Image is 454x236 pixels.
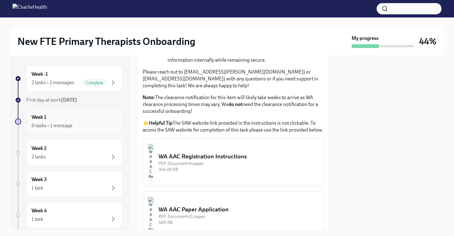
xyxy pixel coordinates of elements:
[32,153,46,160] div: 2 tasks
[159,214,319,219] div: PDF Document • 11 pages
[82,80,107,85] span: Complete
[17,35,195,48] h2: New FTE Primary Therapists Onboarding
[143,120,324,133] p: ⭐ The SAW website link provided in the instructions is not clickable. To access the SAW website f...
[419,36,437,47] h3: 44%
[15,108,122,135] a: Week 16 tasks • 1 message
[159,166,319,172] div: 344.66 KB
[32,176,47,183] h6: Week 3
[32,216,43,223] div: 1 task
[15,171,122,197] a: Week 31 task
[32,114,46,121] h6: Week 1
[32,207,47,214] h6: Week 4
[159,152,319,161] div: WA AAC Registration Instructions
[159,219,319,225] div: 480 KB
[26,97,77,103] span: First day at work
[143,94,155,100] strong: Note:
[32,185,43,191] div: 1 task
[32,145,46,152] h6: Week 2
[148,144,154,181] img: WA AAC Registration Instructions
[32,122,72,129] div: 6 tasks • 1 message
[159,161,319,166] div: PDF Document • 6 pages
[61,97,77,103] strong: [DATE]
[143,69,324,89] p: Please reach out to [EMAIL_ADDRESS][PERSON_NAME][DOMAIN_NAME]} or [EMAIL_ADDRESS][DOMAIN_NAME]} w...
[32,79,74,86] div: 2 tasks • 2 messages
[159,205,319,214] div: WA AAC Paper Application
[228,101,242,107] strong: do not
[148,197,154,234] img: WA AAC Paper Application
[143,138,324,186] button: WA AAC Registration InstructionsPDF Document•6 pages344.66 KB
[32,71,48,78] h6: Week -1
[12,4,47,14] img: CharlieHealth
[15,97,122,104] a: First day at work[DATE]
[149,120,173,126] strong: Helpful Tip
[15,202,122,228] a: Week 41 task
[15,65,122,92] a: Week -12 tasks • 2 messagesComplete
[15,140,122,166] a: Week 22 tasks
[352,35,378,42] strong: My progress
[143,94,324,115] p: The clearance notification for this item will likely take weeks to arrive as WA clearance process...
